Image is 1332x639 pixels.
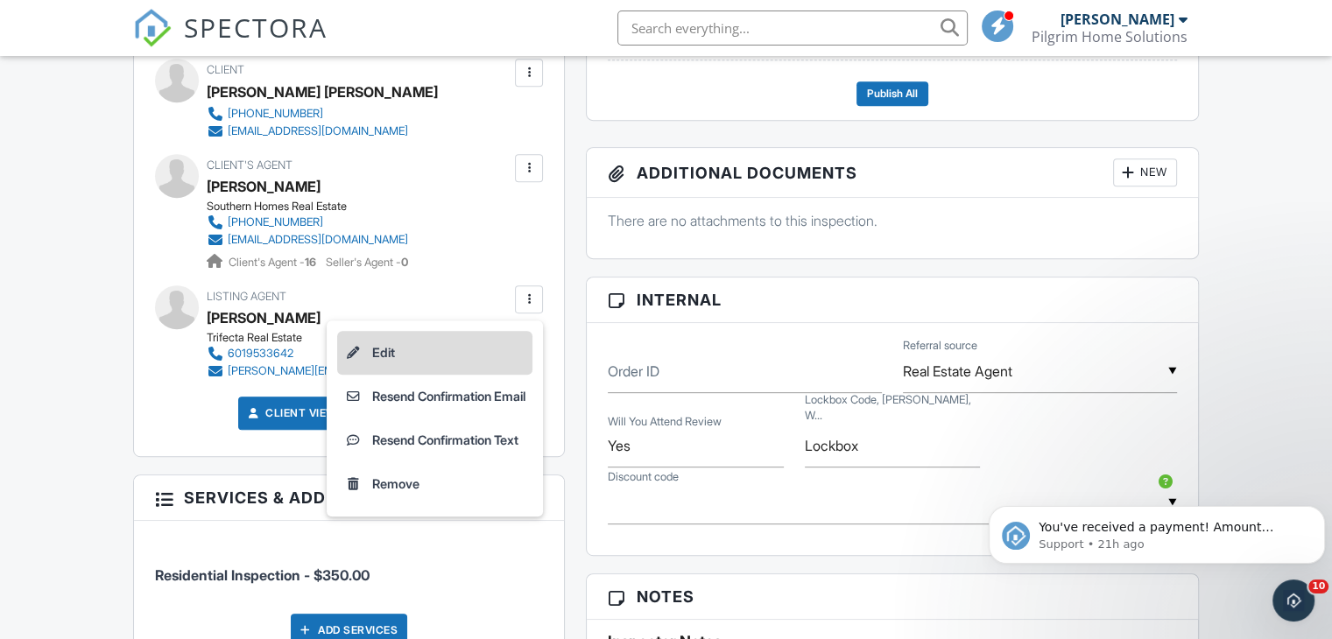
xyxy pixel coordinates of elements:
[207,158,292,172] span: Client's Agent
[337,331,532,375] a: Edit
[207,63,244,76] span: Client
[326,256,408,269] span: Seller's Agent -
[134,475,564,521] h3: Services & Add ons
[587,574,1198,620] h3: Notes
[207,331,509,345] div: Trifecta Real Estate
[617,11,968,46] input: Search everything...
[207,290,286,303] span: Listing Agent
[608,414,722,430] label: Will You Attend Review
[207,305,321,331] a: [PERSON_NAME]
[337,462,532,506] a: Remove
[1032,28,1188,46] div: Pilgrim Home Solutions
[608,211,1177,230] p: There are no attachments to this inspection.
[305,256,316,269] strong: 16
[337,418,532,462] a: Resend Confirmation Text
[207,345,495,362] a: 6019533642
[57,51,314,256] span: You've received a payment! Amount $300.00 Fee $3.99 Net $296.01 Transaction # pi_3SC6ASK7snlDGpRF...
[1308,579,1328,593] span: 10
[184,9,328,46] span: SPECTORA
[228,347,293,361] div: 6019533642
[228,233,408,247] div: [EMAIL_ADDRESS][DOMAIN_NAME]
[57,67,321,83] p: Message from Support, sent 21h ago
[244,404,337,422] a: Client View
[207,214,408,231] a: [PHONE_NUMBER]
[228,215,323,229] div: [PHONE_NUMBER]
[805,425,981,467] input: Lockbox Code, Ekey, Way for Inspector to Enter Home
[207,200,422,214] div: Southern Homes Real Estate
[587,148,1198,198] h3: Additional Documents
[207,105,424,123] a: [PHONE_NUMBER]
[805,392,991,424] label: Lockbox Code, Ekey, Way for Inspector to Enter Home
[207,362,495,380] a: [PERSON_NAME][EMAIL_ADDRESS][DOMAIN_NAME]
[587,277,1198,323] h3: Internal
[1272,579,1314,621] iframe: Intercom live chat
[133,24,328,60] a: SPECTORA
[155,566,370,584] span: Residential Inspection - $350.00
[608,469,679,485] label: Discount code
[608,425,784,467] input: Will You Attend Review
[401,256,408,269] strong: 0
[1061,11,1174,28] div: [PERSON_NAME]
[229,256,319,269] span: Client's Agent -
[207,79,438,105] div: [PERSON_NAME] [PERSON_NAME]
[207,173,321,200] a: [PERSON_NAME]
[903,338,977,354] label: Referral source
[982,469,1332,592] iframe: Intercom notifications message
[608,362,659,381] label: Order ID
[228,124,408,138] div: [EMAIL_ADDRESS][DOMAIN_NAME]
[1113,158,1177,186] div: New
[337,375,532,418] a: Resend Confirmation Email
[207,231,408,249] a: [EMAIL_ADDRESS][DOMAIN_NAME]
[133,9,172,47] img: The Best Home Inspection Software - Spectora
[228,364,495,378] div: [PERSON_NAME][EMAIL_ADDRESS][DOMAIN_NAME]
[207,123,424,140] a: [EMAIL_ADDRESS][DOMAIN_NAME]
[228,107,323,121] div: [PHONE_NUMBER]
[155,534,543,599] li: Service: Residential Inspection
